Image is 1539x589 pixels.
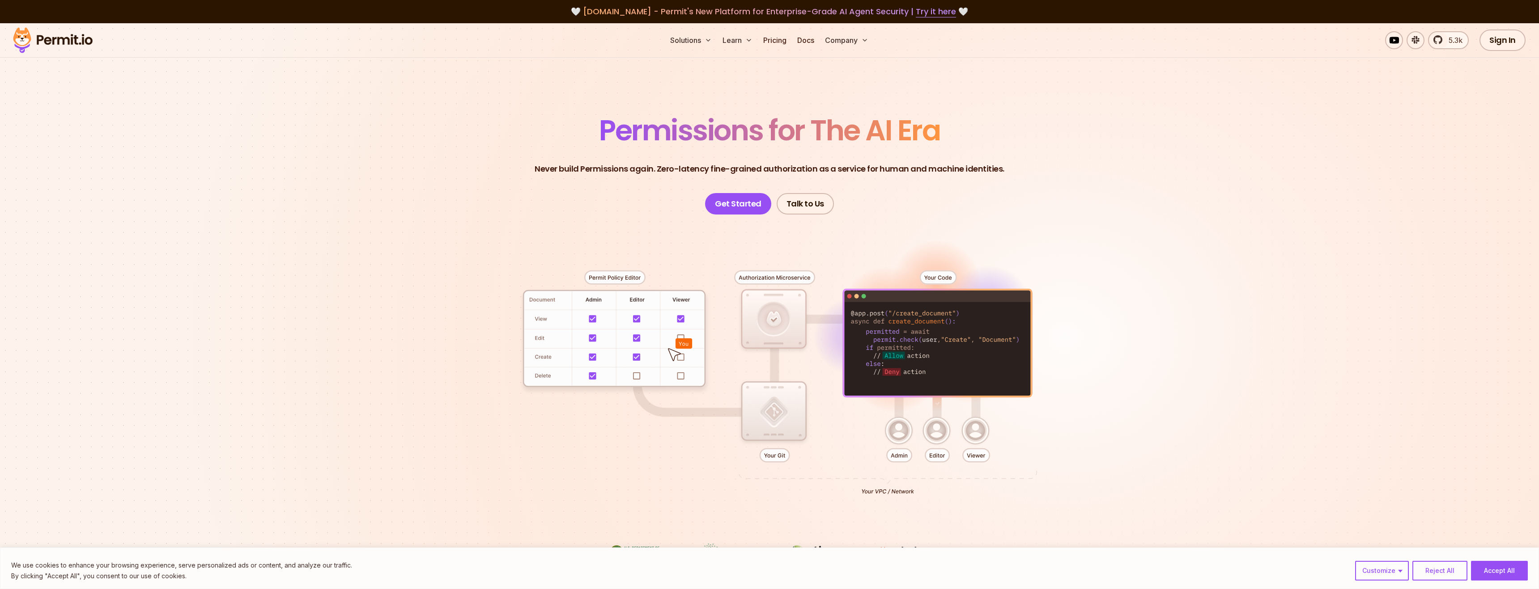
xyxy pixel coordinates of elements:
a: Talk to Us [777,193,834,215]
img: Nebula [514,543,582,560]
img: Rubicon [692,543,759,560]
button: Company [821,31,872,49]
a: Pricing [760,31,790,49]
a: Get Started [705,193,771,215]
button: Customize [1355,561,1409,581]
a: Try it here [916,6,956,17]
span: [DOMAIN_NAME] - Permit's New Platform for Enterprise-Grade AI Agent Security | [583,6,956,17]
a: Docs [794,31,818,49]
a: 5.3k [1428,31,1469,49]
img: Stigg [780,543,847,560]
button: Learn [719,31,756,49]
span: Permissions for The AI Era [599,110,940,150]
p: Never build Permissions again. Zero-latency fine-grained authorization as a service for human and... [535,163,1004,175]
div: 🤍 🤍 [21,5,1518,18]
p: We use cookies to enhance your browsing experience, serve personalized ads or content, and analyz... [11,560,352,571]
img: Rhapsody Health [957,543,1025,560]
img: US department of energy [603,543,670,560]
img: paloalto [869,543,936,560]
button: Reject All [1412,561,1467,581]
span: 5.3k [1443,35,1462,46]
button: Accept All [1471,561,1528,581]
button: Solutions [667,31,715,49]
img: Permit logo [9,25,97,55]
p: By clicking "Accept All", you consent to our use of cookies. [11,571,352,581]
a: Sign In [1479,29,1526,51]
